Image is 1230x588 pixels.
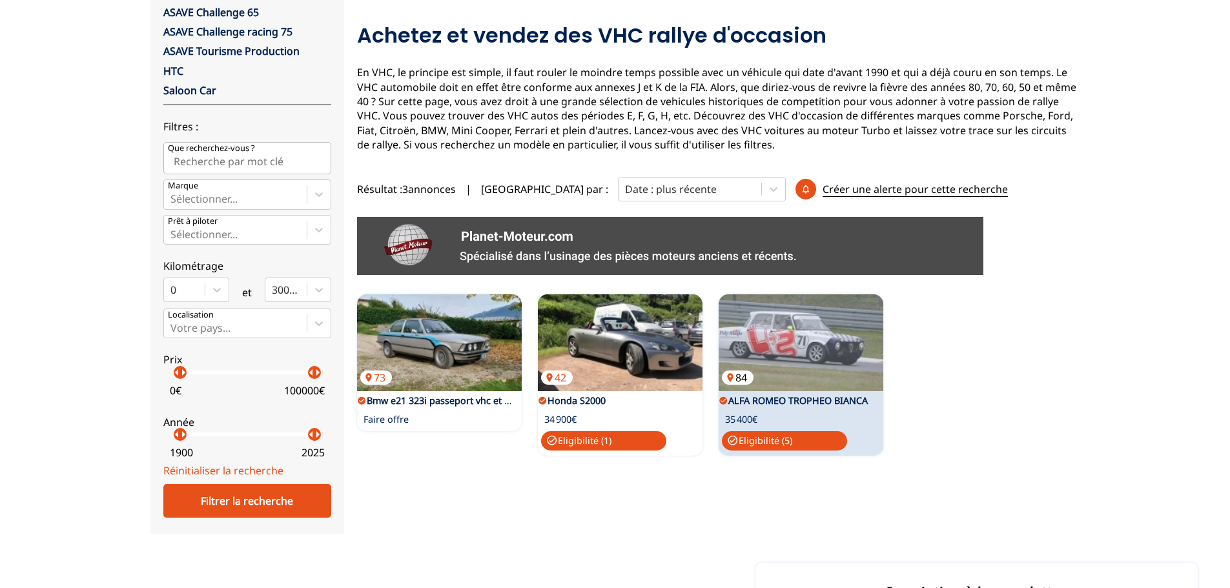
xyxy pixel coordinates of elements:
[310,365,325,380] p: arrow_right
[823,182,1008,197] p: Créer une alerte pour cette recherche
[163,83,216,97] a: Saloon Car
[163,352,331,367] p: Prix
[163,142,331,174] input: Que recherchez-vous ?
[176,365,191,380] p: arrow_right
[163,44,300,58] a: ASAVE Tourisme Production
[163,259,331,273] p: Kilométrage
[163,463,283,478] a: Réinitialiser la recherche
[284,383,325,398] p: 100000 €
[357,294,522,391] img: Bmw e21 323i passeport vhc et régularité
[302,445,325,460] p: 2025
[722,370,753,385] p: 84
[163,25,292,39] a: ASAVE Challenge racing 75
[466,182,471,196] span: |
[163,5,259,19] a: ASAVE Challenge 65
[168,143,255,154] p: Que recherchez-vous ?
[163,64,183,78] a: HTC
[728,394,868,407] a: ALFA ROMEO TROPHEO BIANCA
[303,365,319,380] p: arrow_left
[546,435,558,447] span: check_circle
[272,284,274,296] input: 300000
[360,370,392,385] p: 73
[722,431,848,451] p: Eligibilité ( 5 )
[357,65,1080,152] p: En VHC, le principe est simple, il faut rouler le moindre temps possible avec un véhicule qui dat...
[170,228,173,240] input: Prêt à piloterSélectionner...
[242,285,252,299] p: et
[176,427,191,442] p: arrow_right
[170,193,173,205] input: MarqueSélectionner...
[541,431,667,451] p: Eligibilité ( 1 )
[481,182,608,196] p: [GEOGRAPHIC_DATA] par :
[168,216,218,227] p: Prêt à piloter
[169,427,185,442] p: arrow_left
[727,435,739,447] span: check_circle
[163,415,331,429] p: Année
[310,427,325,442] p: arrow_right
[719,294,883,391] img: ALFA ROMEO TROPHEO BIANCA
[163,119,331,134] p: Filtres :
[541,370,573,385] p: 42
[548,394,606,407] a: Honda S2000
[170,322,173,334] input: Votre pays...
[303,427,319,442] p: arrow_left
[169,365,185,380] p: arrow_left
[170,445,193,460] p: 1900
[538,294,702,391] img: Honda S2000
[170,383,181,398] p: 0 €
[163,484,331,518] div: Filtrer la recherche
[544,413,577,426] p: 34 900€
[357,182,456,196] span: Résultat : 3 annonces
[364,413,409,426] p: Faire offre
[170,284,173,296] input: 0
[357,23,1080,48] h2: Achetez et vendez des VHC rallye d'occasion
[168,309,214,321] p: Localisation
[357,294,522,391] a: Bmw e21 323i passeport vhc et régularité 73
[725,413,757,426] p: 35 400€
[719,294,883,391] a: ALFA ROMEO TROPHEO BIANCA84
[168,180,198,192] p: Marque
[538,294,702,391] a: Honda S200042
[367,394,548,407] a: Bmw e21 323i passeport vhc et régularité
